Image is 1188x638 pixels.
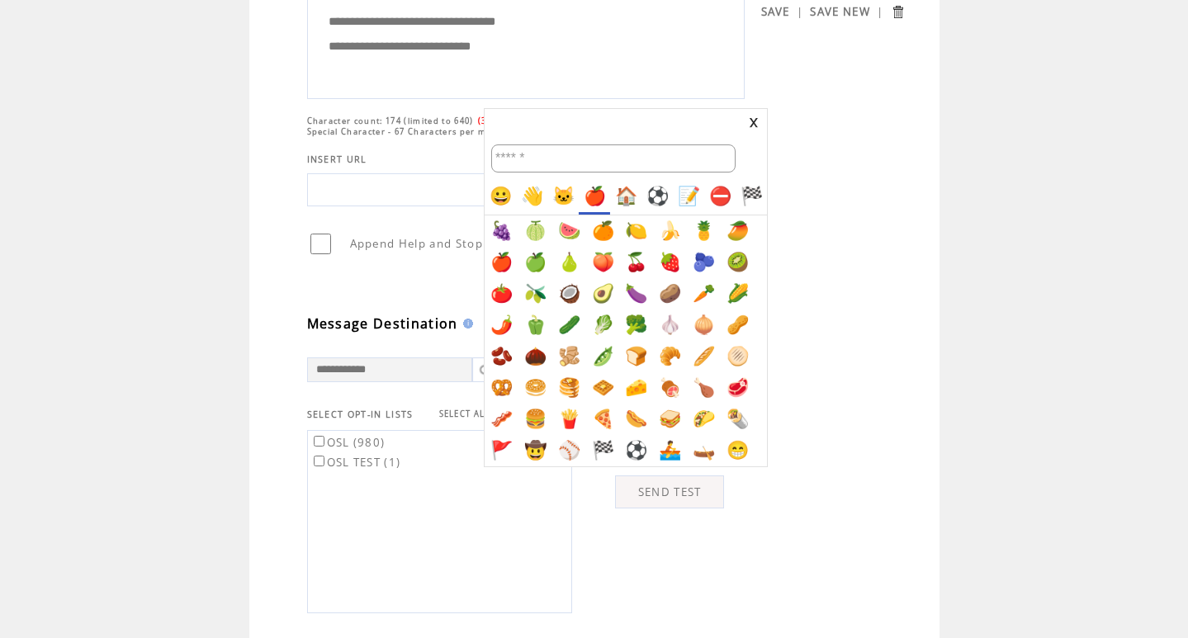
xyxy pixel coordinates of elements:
input: OSL (980) [314,436,324,447]
label: OSL (980) [310,435,386,450]
span: SELECT OPT-IN LISTS [307,409,414,420]
input: OSL TEST (1) [314,456,324,466]
a: SELECT ALL [439,409,490,419]
a: SEND TEST [615,475,724,508]
label: OSL TEST (1) [310,455,401,470]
